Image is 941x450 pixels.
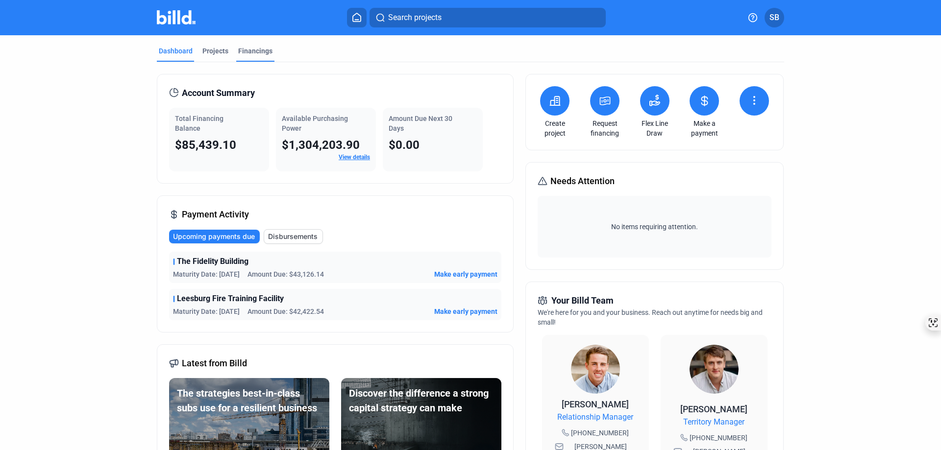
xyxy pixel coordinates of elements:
[177,386,322,415] div: The strategies best-in-class subs use for a resilient business
[202,46,228,56] div: Projects
[175,115,223,132] span: Total Financing Balance
[370,8,606,27] button: Search projects
[264,229,323,244] button: Disbursements
[562,399,629,409] span: [PERSON_NAME]
[248,307,324,316] span: Amount Due: $42,422.54
[571,428,629,438] span: [PHONE_NUMBER]
[769,12,779,24] span: SB
[177,256,248,267] span: The Fidelity Building
[680,404,747,414] span: [PERSON_NAME]
[159,46,193,56] div: Dashboard
[550,174,615,188] span: Needs Attention
[538,308,763,326] span: We're here for you and your business. Reach out anytime for needs big and small!
[173,232,255,241] span: Upcoming payments due
[177,293,284,305] span: Leesburg Fire Training Facility
[690,345,739,394] img: Territory Manager
[248,269,324,279] span: Amount Due: $43,126.14
[388,12,442,24] span: Search projects
[434,307,497,316] button: Make early payment
[169,230,260,243] button: Upcoming payments due
[157,10,196,24] img: Billd Company Logo
[182,356,247,370] span: Latest from Billd
[182,208,249,221] span: Payment Activity
[551,294,614,308] span: Your Billd Team
[571,345,620,394] img: Relationship Manager
[557,411,633,423] span: Relationship Manager
[538,118,572,138] a: Create project
[434,269,497,279] button: Make early payment
[389,138,420,152] span: $0.00
[339,154,370,161] a: View details
[542,222,767,232] span: No items requiring attention.
[683,416,744,428] span: Territory Manager
[238,46,272,56] div: Financings
[282,115,348,132] span: Available Purchasing Power
[268,232,318,241] span: Disbursements
[638,118,672,138] a: Flex Line Draw
[588,118,622,138] a: Request financing
[173,269,240,279] span: Maturity Date: [DATE]
[389,115,452,132] span: Amount Due Next 30 Days
[687,118,721,138] a: Make a payment
[175,138,236,152] span: $85,439.10
[282,138,360,152] span: $1,304,203.90
[173,307,240,316] span: Maturity Date: [DATE]
[349,386,494,415] div: Discover the difference a strong capital strategy can make
[182,86,255,100] span: Account Summary
[690,433,747,443] span: [PHONE_NUMBER]
[765,8,784,27] button: SB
